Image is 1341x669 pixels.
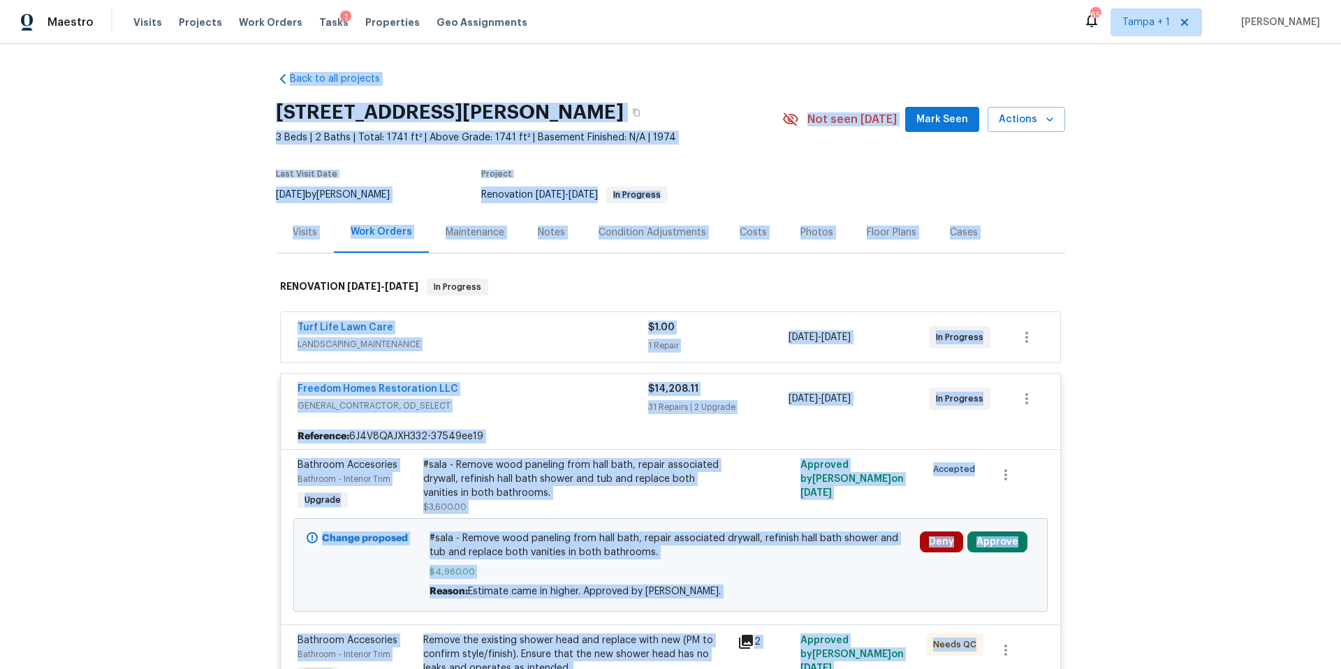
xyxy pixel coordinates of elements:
[481,170,512,178] span: Project
[276,190,305,200] span: [DATE]
[608,191,666,199] span: In Progress
[281,424,1060,449] div: 6J4V8QAJXH332-37549ee19
[347,281,381,291] span: [DATE]
[276,72,410,86] a: Back to all projects
[800,226,833,240] div: Photos
[293,226,317,240] div: Visits
[446,226,504,240] div: Maintenance
[950,226,978,240] div: Cases
[738,633,792,650] div: 2
[648,400,789,414] div: 31 Repairs | 2 Upgrade
[536,190,565,200] span: [DATE]
[800,460,904,498] span: Approved by [PERSON_NAME] on
[299,493,346,507] span: Upgrade
[789,330,851,344] span: -
[298,429,349,443] b: Reference:
[967,531,1027,552] button: Approve
[648,323,675,332] span: $1.00
[468,587,721,596] span: Estimate came in higher. Approved by [PERSON_NAME].
[276,170,337,178] span: Last Visit Date
[933,462,981,476] span: Accepted
[276,186,406,203] div: by [PERSON_NAME]
[999,111,1054,128] span: Actions
[936,392,989,406] span: In Progress
[430,565,912,579] span: $4,960.00
[428,280,487,294] span: In Progress
[239,15,302,29] span: Work Orders
[936,330,989,344] span: In Progress
[821,394,851,404] span: [DATE]
[47,15,94,29] span: Maestro
[385,281,418,291] span: [DATE]
[821,332,851,342] span: [DATE]
[648,384,698,394] span: $14,208.11
[789,332,818,342] span: [DATE]
[789,392,851,406] span: -
[276,105,624,119] h2: [STREET_ADDRESS][PERSON_NAME]
[280,279,418,295] h6: RENOVATION
[624,100,649,125] button: Copy Address
[430,587,468,596] span: Reason:
[351,225,412,239] div: Work Orders
[298,384,458,394] a: Freedom Homes Restoration LLC
[298,650,390,659] span: Bathroom - Interior Trim
[1236,15,1320,29] span: [PERSON_NAME]
[298,635,397,645] span: Bathroom Accesories
[298,337,648,351] span: LANDSCAPING_MAINTENANCE
[298,475,390,483] span: Bathroom - Interior Trim
[423,503,467,511] span: $3,600.00
[340,10,351,24] div: 1
[538,226,565,240] div: Notes
[1090,8,1100,22] div: 65
[933,638,982,652] span: Needs QC
[298,399,648,413] span: GENERAL_CONTRACTOR, OD_SELECT
[481,190,668,200] span: Renovation
[179,15,222,29] span: Projects
[867,226,916,240] div: Floor Plans
[365,15,420,29] span: Properties
[599,226,706,240] div: Condition Adjustments
[423,458,729,500] div: #sala - Remove wood paneling from hall bath, repair associated drywall, refinish hall bath shower...
[298,323,393,332] a: Turf Life Lawn Care
[648,339,789,353] div: 1 Repair
[800,488,832,498] span: [DATE]
[807,112,897,126] span: Not seen [DATE]
[437,15,527,29] span: Geo Assignments
[298,460,397,470] span: Bathroom Accesories
[430,531,912,559] span: #sala - Remove wood paneling from hall bath, repair associated drywall, refinish hall bath shower...
[536,190,598,200] span: -
[319,17,349,27] span: Tasks
[276,265,1065,309] div: RENOVATION [DATE]-[DATE]In Progress
[322,534,408,543] b: Change proposed
[1122,15,1170,29] span: Tampa + 1
[905,107,979,133] button: Mark Seen
[569,190,598,200] span: [DATE]
[916,111,968,128] span: Mark Seen
[133,15,162,29] span: Visits
[789,394,818,404] span: [DATE]
[920,531,963,552] button: Deny
[988,107,1065,133] button: Actions
[276,131,782,145] span: 3 Beds | 2 Baths | Total: 1741 ft² | Above Grade: 1741 ft² | Basement Finished: N/A | 1974
[740,226,767,240] div: Costs
[347,281,418,291] span: -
